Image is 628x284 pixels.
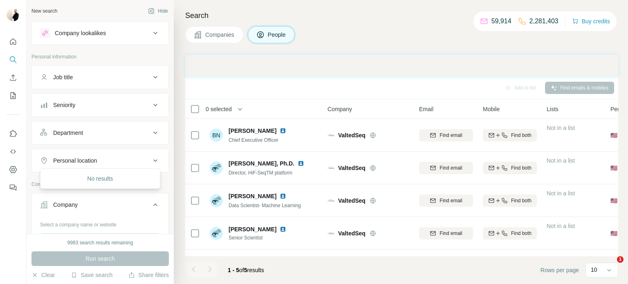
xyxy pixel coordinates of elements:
[483,105,500,113] span: Mobile
[7,126,20,141] button: Use Surfe on LinkedIn
[511,197,532,204] span: Find both
[280,193,286,199] img: LinkedIn logo
[185,10,618,21] h4: Search
[610,164,617,172] span: 🇺🇸
[229,203,301,208] span: Data Scientist- Machine Learning
[483,195,537,207] button: Find both
[327,165,334,171] img: Logo of ValtedSeq
[7,70,20,85] button: Enrich CSV
[327,230,334,237] img: Logo of ValtedSeq
[7,34,20,49] button: Quick start
[511,230,532,237] span: Find both
[40,218,160,228] div: Select a company name or website
[419,129,473,141] button: Find email
[205,31,235,39] span: Companies
[511,132,532,139] span: Find both
[440,132,462,139] span: Find email
[142,5,174,17] button: Hide
[419,227,473,239] button: Find email
[244,267,247,273] span: 5
[298,160,304,167] img: LinkedIn logo
[617,256,624,263] span: 1
[239,267,244,273] span: of
[229,127,276,135] span: [PERSON_NAME]
[541,266,579,274] span: Rows per page
[229,225,276,233] span: [PERSON_NAME]
[7,162,20,177] button: Dashboard
[338,131,366,139] span: ValtedSeq
[419,105,433,113] span: Email
[280,226,286,233] img: LinkedIn logo
[600,256,620,276] iframe: Intercom live chat
[610,131,617,139] span: 🇺🇸
[229,137,278,143] span: Chief Executive Officer
[31,7,57,15] div: New search
[53,201,78,209] div: Company
[55,29,106,37] div: Company lookalikes
[31,271,55,279] button: Clear
[185,55,618,76] iframe: Banner
[210,227,223,240] img: Avatar
[210,194,223,207] img: Avatar
[229,170,292,176] span: Director, HiF-SeqTM platform
[547,157,575,164] span: Not in a list
[32,195,168,218] button: Company
[327,197,334,204] img: Logo of ValtedSeq
[229,234,289,242] span: Senior Scientist
[547,105,558,113] span: Lists
[53,157,97,165] div: Personal location
[511,164,532,172] span: Find both
[591,266,597,274] p: 10
[32,95,168,115] button: Seniority
[547,125,575,131] span: Not in a list
[547,190,575,197] span: Not in a list
[440,197,462,204] span: Find email
[572,16,610,27] button: Buy credits
[338,164,366,172] span: ValtedSeq
[229,159,294,168] span: [PERSON_NAME], Ph.D.
[338,197,366,205] span: ValtedSeq
[228,267,264,273] span: results
[32,123,168,143] button: Department
[491,16,511,26] p: 59,914
[280,127,286,134] img: LinkedIn logo
[483,227,537,239] button: Find both
[210,161,223,174] img: Avatar
[67,239,133,246] div: 9983 search results remaining
[7,52,20,67] button: Search
[128,271,169,279] button: Share filters
[610,229,617,237] span: 🇺🇸
[42,170,158,187] div: No results
[419,162,473,174] button: Find email
[483,129,537,141] button: Find both
[268,31,287,39] span: People
[32,23,168,43] button: Company lookalikes
[529,16,558,26] p: 2,281,403
[31,181,169,188] p: Company information
[71,271,112,279] button: Save search
[483,162,537,174] button: Find both
[228,267,239,273] span: 1 - 5
[53,73,73,81] div: Job title
[7,180,20,195] button: Feedback
[338,229,366,237] span: ValtedSeq
[440,230,462,237] span: Find email
[327,132,334,139] img: Logo of ValtedSeq
[32,67,168,87] button: Job title
[31,53,169,60] p: Personal information
[53,101,75,109] div: Seniority
[7,8,20,21] img: Avatar
[327,105,352,113] span: Company
[419,195,473,207] button: Find email
[7,144,20,159] button: Use Surfe API
[229,192,276,200] span: [PERSON_NAME]
[610,197,617,205] span: 🇺🇸
[547,223,575,229] span: Not in a list
[440,164,462,172] span: Find email
[53,129,83,137] div: Department
[7,88,20,103] button: My lists
[32,151,168,170] button: Personal location
[206,105,232,113] span: 0 selected
[210,129,223,142] div: BN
